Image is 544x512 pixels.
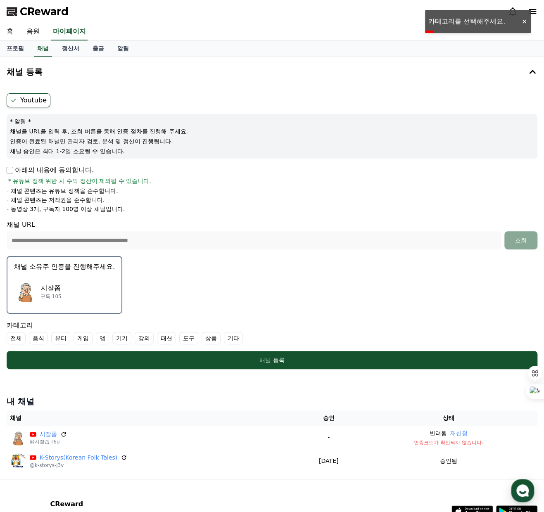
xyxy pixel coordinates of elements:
[7,256,122,314] button: 채널 소유주 인증을 진행해주세요. 시잘쫍 시잘쫍 구독 105
[96,332,109,344] label: 앱
[7,320,537,344] div: 카테고리
[7,196,105,204] p: - 채널 콘텐츠는 저작권을 준수합니다.
[55,41,86,57] a: 정산서
[40,293,62,300] p: 구독 105
[10,127,534,135] p: 채널을 URL을 입력 후, 조회 버튼을 통해 인증 절차를 진행해 주세요.
[23,356,521,364] div: 채널 등록
[7,165,94,175] p: 아래의 내용에 동의합니다.
[76,275,86,281] span: 대화
[7,93,50,107] label: Youtube
[14,280,37,303] img: 시잘쫍
[135,332,154,344] label: 강의
[74,332,93,344] label: 게임
[440,457,457,465] p: 승인됨
[40,430,57,439] a: 시잘쫍
[179,332,198,344] label: 도구
[40,453,117,462] a: K-Storys(Korean Folk Tales)
[7,67,43,76] h4: 채널 등록
[7,351,537,369] button: 채널 등록
[508,236,534,244] div: 조회
[107,262,159,282] a: 설정
[10,147,534,155] p: 채널 승인은 최대 1-2일 소요될 수 있습니다.
[301,457,356,465] p: [DATE]
[430,429,447,438] p: 반려됨
[30,462,127,469] p: @k-storys-j3v
[504,231,537,249] button: 조회
[7,410,298,426] th: 채널
[224,332,243,344] label: 기타
[20,23,46,40] a: 음원
[359,410,537,426] th: 상태
[10,429,26,446] img: 시잘쫍
[7,205,125,213] p: - 동영상 3개, 구독자 100명 이상 채널입니다.
[298,410,359,426] th: 승인
[7,396,537,407] h4: 내 채널
[450,429,468,438] button: 재신청
[86,41,111,57] a: 출금
[26,274,31,281] span: 홈
[40,283,62,293] p: 시잘쫍
[7,5,69,18] a: CReward
[7,332,26,344] label: 전체
[10,453,26,469] img: K-Storys(Korean Folk Tales)
[7,187,118,195] p: - 채널 콘텐츠는 유튜브 정책을 준수합니다.
[157,332,176,344] label: 패션
[29,332,48,344] label: 음식
[51,23,88,40] a: 마이페이지
[111,41,135,57] a: 알림
[8,177,151,185] span: * 유튜브 정책 위반 시 수익 정산이 제외될 수 있습니다.
[301,433,356,442] p: -
[14,262,115,272] p: 채널 소유주 인증을 진행해주세요.
[55,262,107,282] a: 대화
[7,220,537,249] div: 채널 URL
[3,60,541,83] button: 채널 등록
[2,262,55,282] a: 홈
[112,332,131,344] label: 기기
[34,41,52,57] a: 채널
[10,137,534,145] p: 인증이 완료된 채널만 관리자 검토, 분석 및 정산이 진행됩니다.
[363,439,534,446] p: 인증코드가 확인되지 않습니다.
[51,332,70,344] label: 뷰티
[20,5,69,18] span: CReward
[50,499,151,509] p: CReward
[202,332,221,344] label: 상품
[128,274,138,281] span: 설정
[30,439,67,445] p: @시잘쫍-r6u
